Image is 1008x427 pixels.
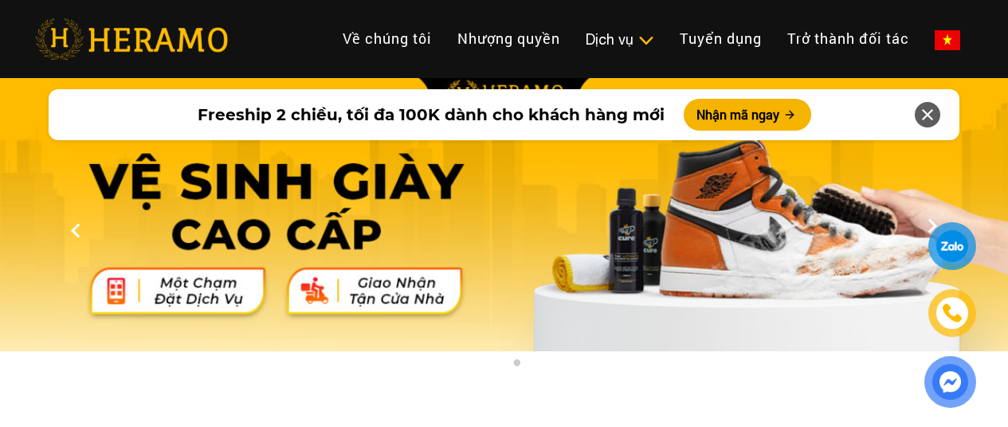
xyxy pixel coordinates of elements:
[586,29,654,50] div: Dịch vụ
[330,22,445,56] a: Về chúng tôi
[198,103,665,127] span: Freeship 2 chiều, tối đa 100K dành cho khách hàng mới
[667,22,775,56] a: Tuyển dụng
[637,33,654,49] img: subToggleIcon
[508,358,524,374] button: 2
[35,18,228,60] img: heramo-logo.png
[935,30,960,50] img: vn-flag.png
[445,22,573,56] a: Nhượng quyền
[684,99,811,131] button: Nhận mã ngay
[775,22,922,56] a: Trở thành đối tác
[930,291,975,336] a: phone-icon
[942,302,963,323] img: phone-icon
[484,358,500,374] button: 1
